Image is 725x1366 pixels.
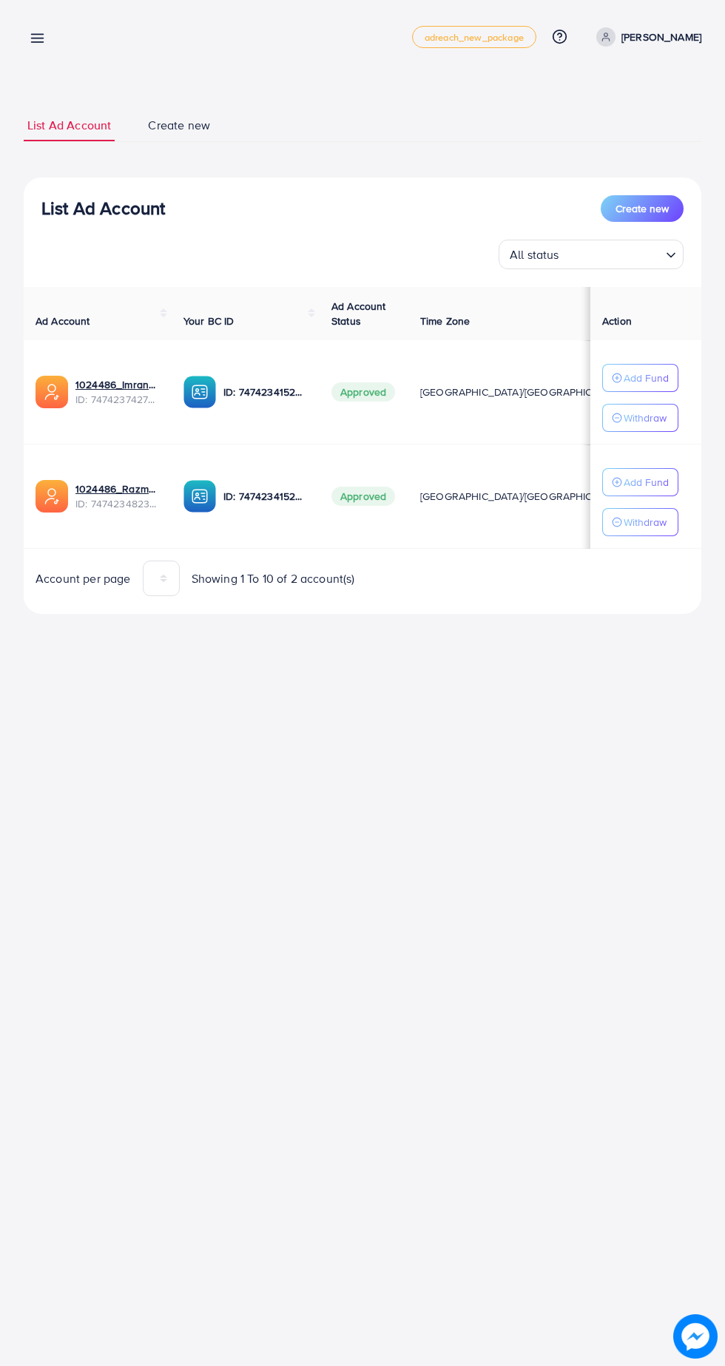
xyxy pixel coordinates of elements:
div: <span class='underline'>1024486_Razman_1740230915595</span></br>7474234823184416769 [75,481,160,512]
a: adreach_new_package [412,26,536,48]
a: [PERSON_NAME] [590,27,701,47]
span: ID: 7474234823184416769 [75,496,160,511]
span: [GEOGRAPHIC_DATA]/[GEOGRAPHIC_DATA] [420,385,626,399]
span: Approved [331,487,395,506]
span: [GEOGRAPHIC_DATA]/[GEOGRAPHIC_DATA] [420,489,626,504]
p: Add Fund [624,473,669,491]
h3: List Ad Account [41,197,165,219]
span: Showing 1 To 10 of 2 account(s) [192,570,355,587]
a: 1024486_Imran_1740231528988 [75,377,160,392]
img: ic-ads-acc.e4c84228.svg [36,376,68,408]
span: Ad Account [36,314,90,328]
button: Add Fund [602,468,678,496]
div: Search for option [499,240,684,269]
p: Add Fund [624,369,669,387]
span: Create new [616,201,669,216]
div: <span class='underline'>1024486_Imran_1740231528988</span></br>7474237427478233089 [75,377,160,408]
span: Time Zone [420,314,470,328]
button: Create new [601,195,684,222]
button: Withdraw [602,508,678,536]
span: ID: 7474237427478233089 [75,392,160,407]
p: ID: 7474234152863678481 [223,383,308,401]
button: Add Fund [602,364,678,392]
a: 1024486_Razman_1740230915595 [75,481,160,496]
span: Your BC ID [183,314,235,328]
input: Search for option [564,241,660,266]
span: List Ad Account [27,117,111,134]
img: ic-ba-acc.ded83a64.svg [183,480,216,513]
span: Account per page [36,570,131,587]
span: adreach_new_package [425,33,524,42]
button: Withdraw [602,404,678,432]
p: Withdraw [624,409,667,427]
p: ID: 7474234152863678481 [223,487,308,505]
span: Ad Account Status [331,299,386,328]
span: All status [507,244,562,266]
span: Create new [148,117,210,134]
p: [PERSON_NAME] [621,28,701,46]
p: Withdraw [624,513,667,531]
img: ic-ba-acc.ded83a64.svg [183,376,216,408]
span: Action [602,314,632,328]
span: Approved [331,382,395,402]
img: ic-ads-acc.e4c84228.svg [36,480,68,513]
img: image [673,1314,718,1359]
